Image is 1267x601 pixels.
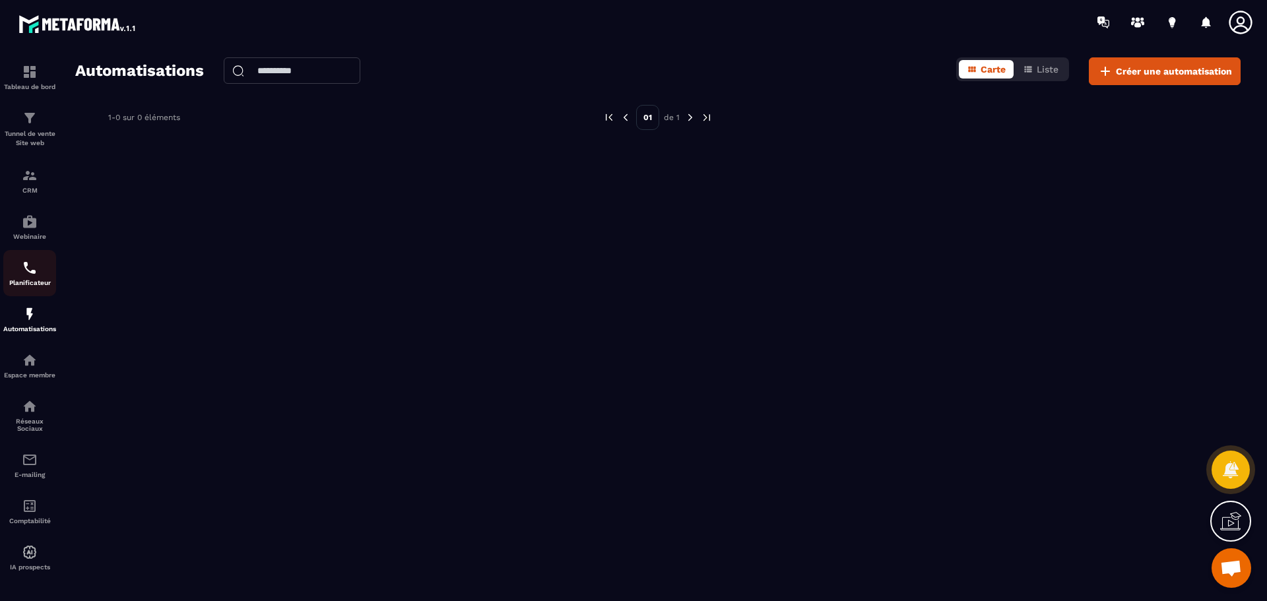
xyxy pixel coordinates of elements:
[1089,57,1241,85] button: Créer une automatisation
[3,204,56,250] a: automationsautomationsWebinaire
[3,488,56,534] a: accountantaccountantComptabilité
[3,187,56,194] p: CRM
[22,214,38,230] img: automations
[3,296,56,342] a: automationsautomationsAutomatisations
[22,398,38,414] img: social-network
[22,64,38,80] img: formation
[1037,64,1058,75] span: Liste
[3,389,56,442] a: social-networksocial-networkRéseaux Sociaux
[3,371,56,379] p: Espace membre
[3,471,56,478] p: E-mailing
[108,113,180,122] p: 1-0 sur 0 éléments
[3,83,56,90] p: Tableau de bord
[22,452,38,468] img: email
[664,112,680,123] p: de 1
[1015,60,1066,79] button: Liste
[22,352,38,368] img: automations
[22,110,38,126] img: formation
[636,105,659,130] p: 01
[3,100,56,158] a: formationformationTunnel de vente Site web
[18,12,137,36] img: logo
[3,129,56,148] p: Tunnel de vente Site web
[1212,548,1251,588] div: Ouvrir le chat
[22,260,38,276] img: scheduler
[684,111,696,123] img: next
[603,111,615,123] img: prev
[22,168,38,183] img: formation
[3,250,56,296] a: schedulerschedulerPlanificateur
[22,306,38,322] img: automations
[981,64,1006,75] span: Carte
[3,279,56,286] p: Planificateur
[22,544,38,560] img: automations
[22,498,38,514] img: accountant
[959,60,1014,79] button: Carte
[3,342,56,389] a: automationsautomationsEspace membre
[1116,65,1232,78] span: Créer une automatisation
[3,418,56,432] p: Réseaux Sociaux
[3,233,56,240] p: Webinaire
[75,57,204,85] h2: Automatisations
[3,325,56,332] p: Automatisations
[3,517,56,524] p: Comptabilité
[701,111,713,123] img: next
[3,158,56,204] a: formationformationCRM
[3,563,56,571] p: IA prospects
[620,111,632,123] img: prev
[3,54,56,100] a: formationformationTableau de bord
[3,442,56,488] a: emailemailE-mailing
